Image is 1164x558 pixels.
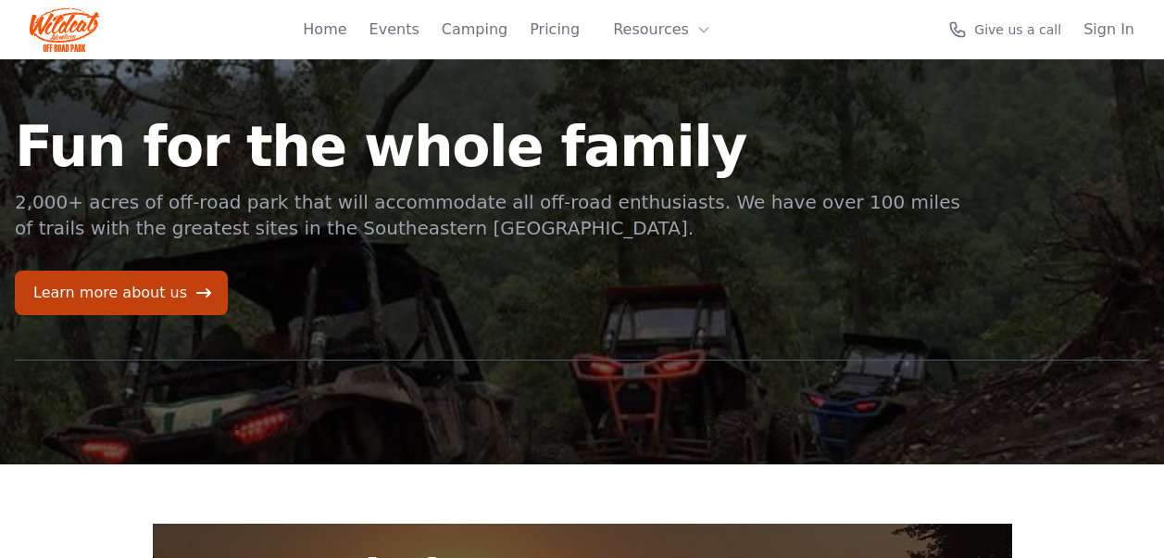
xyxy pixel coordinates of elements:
[15,271,228,315] a: Learn more about us
[442,19,507,41] a: Camping
[15,119,963,174] h1: Fun for the whole family
[974,20,1061,39] span: Give us a call
[602,11,722,48] button: Resources
[948,20,1061,39] a: Give us a call
[15,189,963,241] p: 2,000+ acres of off-road park that will accommodate all off-road enthusiasts. We have over 100 mi...
[303,19,346,41] a: Home
[30,7,99,52] img: Wildcat Logo
[1083,19,1134,41] a: Sign In
[530,19,580,41] a: Pricing
[369,19,419,41] a: Events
